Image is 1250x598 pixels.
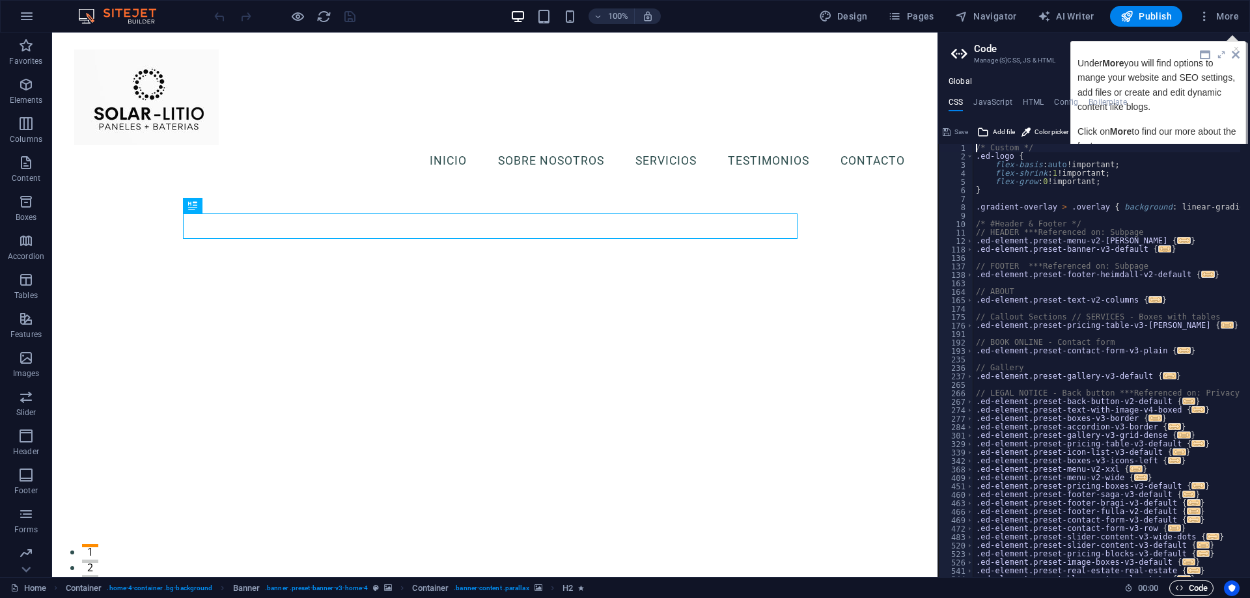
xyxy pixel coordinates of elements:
div: 236 [939,364,974,372]
span: ... [1191,482,1205,489]
p: Favorites [9,56,42,66]
span: More [34,27,55,37]
div: 4 [939,169,974,178]
div: 164 [939,288,974,296]
p: Boxes [16,212,37,223]
span: Code [1175,580,1208,596]
span: Color picker [1035,124,1068,140]
nav: breadcrumb [66,580,585,596]
button: Usercentrics [1224,580,1240,596]
span: Design [819,10,868,23]
span: ... [1220,321,1234,329]
h3: Manage (S)CSS, JS & HTML [974,55,1214,66]
i: This element contains a background [535,584,542,591]
p: Columns [10,134,42,144]
div: 267 [939,398,974,406]
div: 9 [939,211,974,220]
p: Content [12,173,40,183]
div: 520 [939,541,974,550]
button: 3 [30,543,46,546]
button: 100% [589,8,635,24]
button: AI Writer [1033,6,1100,27]
button: Click here to leave preview mode and continue editing [290,8,305,24]
span: ... [1167,524,1181,532]
div: 163 [939,279,974,288]
div: 483 [939,533,974,541]
div: 544 [939,575,974,584]
span: ... [1201,271,1215,278]
button: Design [814,6,873,27]
p: Header [13,446,39,457]
div: 284 [939,423,974,431]
div: 301 [939,431,974,440]
div: 5 [939,178,974,186]
span: ... [1177,347,1191,354]
div: 176 [939,321,974,330]
button: Add file [975,124,1017,140]
h4: Config [1054,98,1078,112]
p: Click on to find our more about the feature. [9,93,171,122]
span: ... [1177,237,1191,244]
div: 460 [939,491,974,499]
span: : [1147,583,1149,593]
h2: Code [974,43,1240,55]
div: 2 [939,152,974,161]
i: This element contains a background [384,584,392,591]
button: More [1193,6,1244,27]
div: 466 [939,508,974,516]
div: 277 [939,415,974,423]
div: 6 [939,186,974,195]
span: Navigator [955,10,1017,23]
span: ... [1173,448,1186,455]
span: AI Writer [1038,10,1094,23]
span: . banner-content .parallax [454,580,529,596]
div: 339 [939,448,974,457]
div: 266 [939,389,974,398]
div: 10 [939,220,974,228]
button: Pages [883,6,939,27]
span: Click to select. Double-click to edit [412,580,449,596]
span: ... [1163,372,1176,379]
button: reload [316,8,331,24]
span: ... [1182,398,1195,405]
span: ... [1191,406,1205,413]
div: 138 [939,271,974,279]
span: ... [1196,541,1210,549]
span: More [1198,10,1239,23]
div: 175 [939,313,974,321]
span: ... [1158,245,1171,252]
h4: CSS [949,98,963,112]
span: ... [1177,431,1191,439]
button: Color picker [1020,124,1070,140]
i: This element is a customizable preset [373,584,379,591]
span: ... [1182,558,1195,565]
p: Footer [14,485,38,496]
div: 174 [939,305,974,313]
div: 237 [939,372,974,381]
i: On resize automatically adjust zoom level to fit chosen device. [642,10,654,22]
span: ... [1182,491,1195,498]
div: 165 [939,296,974,305]
div: Design (Ctrl+Alt+Y) [814,6,873,27]
div: 451 [939,482,974,491]
div: 11 [939,228,974,237]
div: 526 [939,558,974,567]
p: Slider [16,407,36,418]
span: ... [1167,457,1181,464]
div: 12 [939,237,974,245]
div: 274 [939,406,974,415]
div: 463 [939,499,974,508]
p: Accordion [8,251,44,262]
span: ... [1167,423,1181,430]
span: Publish [1120,10,1172,23]
i: Element contains an animation [578,584,584,591]
span: ... [1129,465,1143,472]
p: Forms [14,524,38,535]
div: 136 [939,254,974,262]
h4: HTML [1023,98,1044,112]
img: Editor Logo [75,8,173,24]
div: 3 [939,161,974,169]
div: 523 [939,550,974,558]
span: Add file [993,124,1015,140]
button: 2 [30,527,46,530]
